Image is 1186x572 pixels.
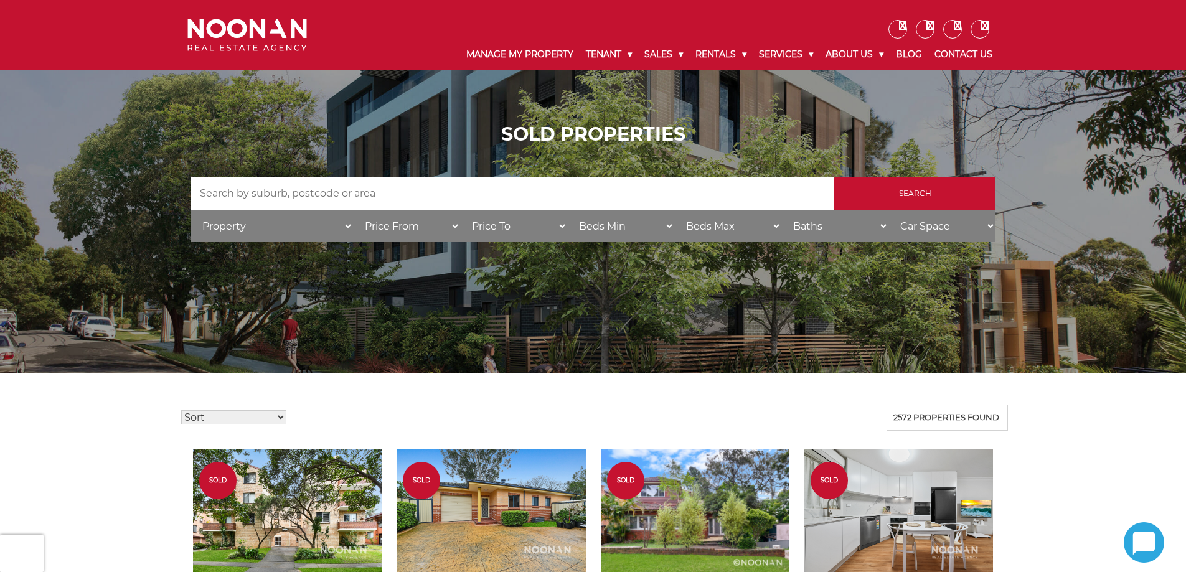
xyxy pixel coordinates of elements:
h1: Sold Properties [191,123,995,146]
div: 2572 properties found. [887,405,1008,431]
a: Services [753,39,819,70]
input: Search [834,177,995,210]
img: Noonan Real Estate Agency [187,19,307,52]
a: Blog [890,39,928,70]
span: sold [811,476,848,485]
input: Search by suburb, postcode or area [191,177,834,210]
span: sold [403,476,440,485]
a: About Us [819,39,890,70]
span: sold [607,476,644,485]
a: Contact Us [928,39,999,70]
span: sold [199,476,237,485]
select: Sort Listings [181,410,286,424]
a: Sales [638,39,689,70]
a: Tenant [580,39,638,70]
a: Manage My Property [460,39,580,70]
a: Rentals [689,39,753,70]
